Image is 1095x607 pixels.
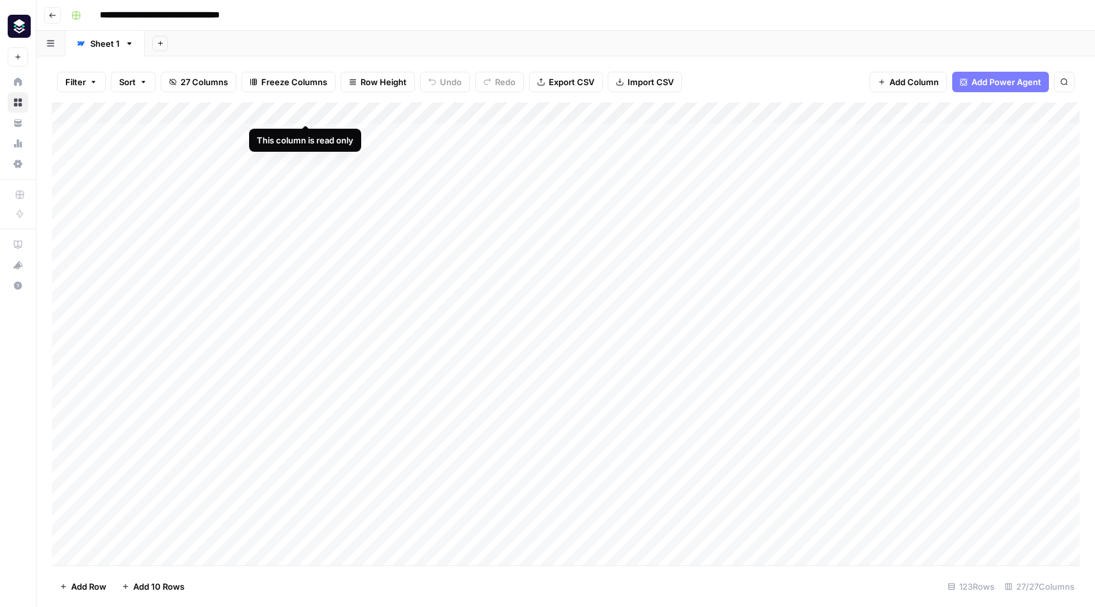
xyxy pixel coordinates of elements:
[65,76,86,88] span: Filter
[261,76,327,88] span: Freeze Columns
[161,72,236,92] button: 27 Columns
[8,255,28,275] div: What's new?
[549,76,594,88] span: Export CSV
[870,72,947,92] button: Add Column
[114,576,192,597] button: Add 10 Rows
[529,72,603,92] button: Export CSV
[119,76,136,88] span: Sort
[341,72,415,92] button: Row Height
[8,133,28,154] a: Usage
[8,154,28,174] a: Settings
[943,576,1000,597] div: 123 Rows
[8,72,28,92] a: Home
[241,72,336,92] button: Freeze Columns
[952,72,1049,92] button: Add Power Agent
[71,580,106,593] span: Add Row
[8,92,28,113] a: Browse
[8,275,28,296] button: Help + Support
[57,72,106,92] button: Filter
[8,15,31,38] img: Platformengineering.org Logo
[971,76,1041,88] span: Add Power Agent
[420,72,470,92] button: Undo
[495,76,515,88] span: Redo
[133,580,184,593] span: Add 10 Rows
[65,31,145,56] a: Sheet 1
[52,576,114,597] button: Add Row
[257,134,353,147] div: This column is read only
[361,76,407,88] span: Row Height
[628,76,674,88] span: Import CSV
[8,255,28,275] button: What's new?
[90,37,120,50] div: Sheet 1
[475,72,524,92] button: Redo
[440,76,462,88] span: Undo
[608,72,682,92] button: Import CSV
[8,10,28,42] button: Workspace: Platformengineering.org
[181,76,228,88] span: 27 Columns
[889,76,939,88] span: Add Column
[8,113,28,133] a: Your Data
[111,72,156,92] button: Sort
[1000,576,1080,597] div: 27/27 Columns
[8,234,28,255] a: AirOps Academy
